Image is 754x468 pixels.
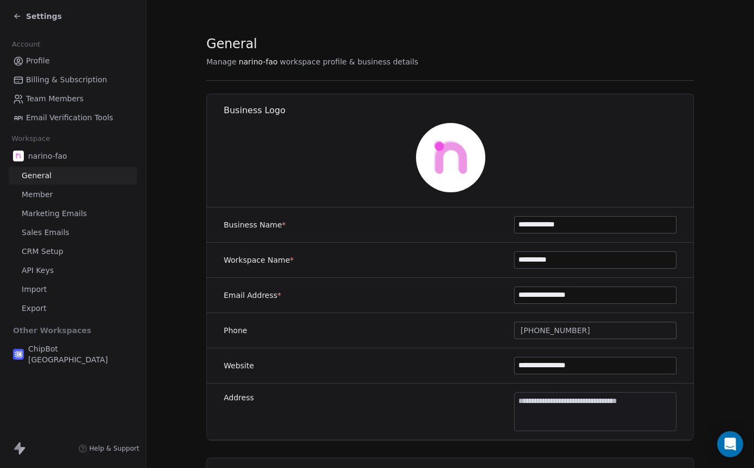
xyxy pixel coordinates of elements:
span: Import [22,284,47,295]
label: Address [224,392,254,403]
span: Member [22,189,53,200]
a: Settings [13,11,62,22]
span: narino-fao [28,151,67,161]
span: Manage [206,56,237,67]
span: Email Verification Tools [26,112,113,123]
a: Billing & Subscription [9,71,137,89]
span: Sales Emails [22,227,69,238]
span: Workspace [7,131,55,147]
span: ChipBot [GEOGRAPHIC_DATA] [28,343,133,365]
span: workspace profile & business details [280,56,419,67]
div: Open Intercom Messenger [717,431,743,457]
button: [PHONE_NUMBER] [514,322,677,339]
span: Other Workspaces [9,322,96,339]
span: Billing & Subscription [26,74,107,86]
span: narino-fao [239,56,278,67]
label: Workspace Name [224,255,294,265]
span: Marketing Emails [22,208,87,219]
label: Phone [224,325,247,336]
a: General [9,167,137,185]
span: Account [7,36,45,53]
label: Business Name [224,219,286,230]
span: API Keys [22,265,54,276]
a: Import [9,281,137,298]
a: Help & Support [79,444,139,453]
label: Website [224,360,254,371]
a: Profile [9,52,137,70]
span: Help & Support [89,444,139,453]
a: Member [9,186,137,204]
a: Team Members [9,90,137,108]
span: CRM Setup [22,246,63,257]
span: [PHONE_NUMBER] [521,325,590,336]
a: API Keys [9,262,137,279]
a: Email Verification Tools [9,109,137,127]
img: white-back.png [416,123,485,192]
span: Team Members [26,93,83,105]
span: Settings [26,11,62,22]
a: Marketing Emails [9,205,137,223]
a: Sales Emails [9,224,137,242]
img: Japan.png [13,349,24,360]
span: General [22,170,51,181]
span: General [206,36,257,52]
span: Export [22,303,47,314]
img: white-back.png [13,151,24,161]
label: Email Address [224,290,281,301]
span: Profile [26,55,50,67]
a: Export [9,300,137,317]
h1: Business Logo [224,105,694,116]
a: CRM Setup [9,243,137,261]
